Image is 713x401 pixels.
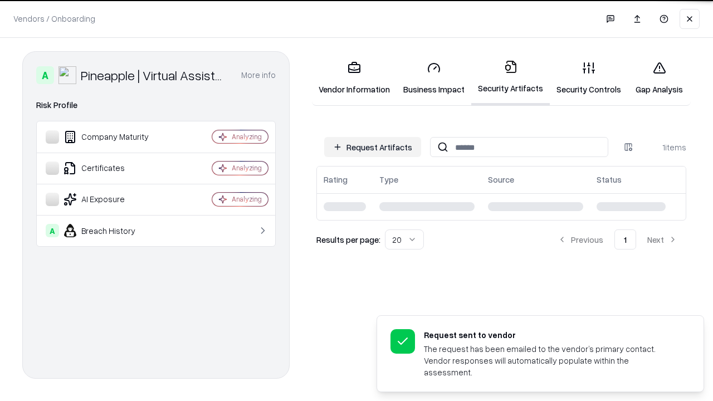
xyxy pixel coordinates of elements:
div: Rating [324,174,348,185]
img: Pineapple | Virtual Assistant Agency [58,66,76,84]
div: Pineapple | Virtual Assistant Agency [81,66,228,84]
p: Vendors / Onboarding [13,13,95,25]
div: The request has been emailed to the vendor’s primary contact. Vendor responses will automatically... [424,343,677,378]
div: Company Maturity [46,130,179,144]
div: 1 items [642,141,686,153]
div: Type [379,174,398,185]
div: Breach History [46,224,179,237]
a: Security Artifacts [471,51,550,105]
div: Analyzing [232,132,262,141]
div: A [46,224,59,237]
a: Vendor Information [312,52,397,104]
a: Business Impact [397,52,471,104]
div: Analyzing [232,163,262,173]
div: Status [597,174,622,185]
div: Certificates [46,162,179,175]
div: Analyzing [232,194,262,204]
div: Risk Profile [36,99,276,112]
nav: pagination [549,229,686,250]
div: Request sent to vendor [424,329,677,341]
div: Source [488,174,514,185]
div: AI Exposure [46,193,179,206]
button: More info [241,65,276,85]
button: Request Artifacts [324,137,421,157]
button: 1 [614,229,636,250]
a: Security Controls [550,52,628,104]
a: Gap Analysis [628,52,691,104]
div: A [36,66,54,84]
p: Results per page: [316,234,380,246]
